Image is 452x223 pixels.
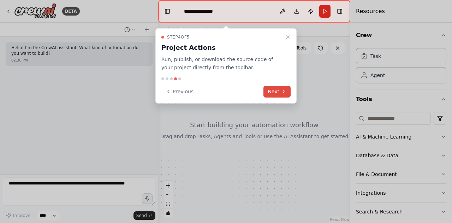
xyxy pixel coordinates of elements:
[161,86,198,98] button: Previous
[284,33,292,41] button: Close walkthrough
[167,34,190,40] span: Step 4 of 5
[161,55,282,72] p: Run, publish, or download the source code of your project directly from the toolbar.
[162,6,172,16] button: Hide left sidebar
[161,43,282,53] h3: Project Actions
[263,86,291,98] button: Next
